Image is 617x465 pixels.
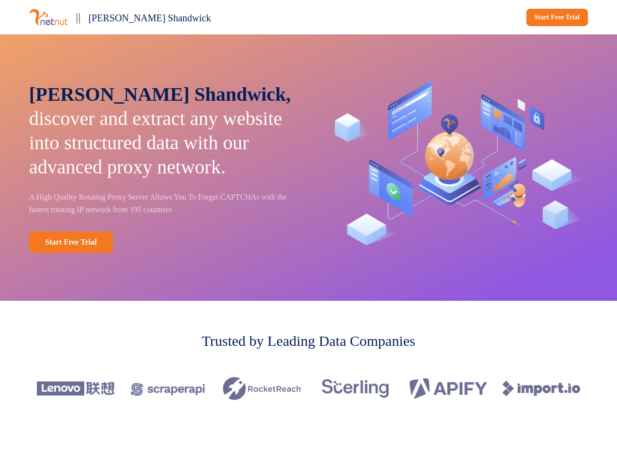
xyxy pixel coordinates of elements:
a: Start Free Trial [526,9,588,26]
p: || [76,8,80,27]
span: [PERSON_NAME] Shandwick, [29,83,291,105]
a: Start Free Trial [29,232,113,253]
p: A High Quality Rotating Proxy Server Allows You To Forget CAPTCHAs with the fastest rotating IP n... [29,191,295,216]
p: discover and extract any website into structured data with our advanced proxy network. [29,82,295,179]
span: [PERSON_NAME] Shandwick [88,13,211,23]
p: Trusted by Leading Data Companies [202,330,415,352]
